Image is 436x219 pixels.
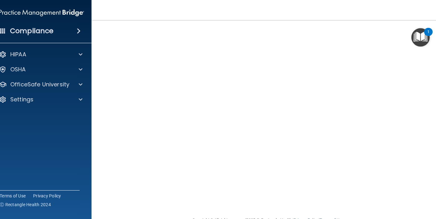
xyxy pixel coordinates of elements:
[10,96,33,103] p: Settings
[427,32,429,40] div: 1
[33,193,61,199] a: Privacy Policy
[10,27,53,35] h4: Compliance
[411,28,430,47] button: Open Resource Center, 1 new notification
[10,81,69,88] p: OfficeSafe University
[109,1,427,208] iframe: HCT
[10,66,26,73] p: OSHA
[10,51,26,58] p: HIPAA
